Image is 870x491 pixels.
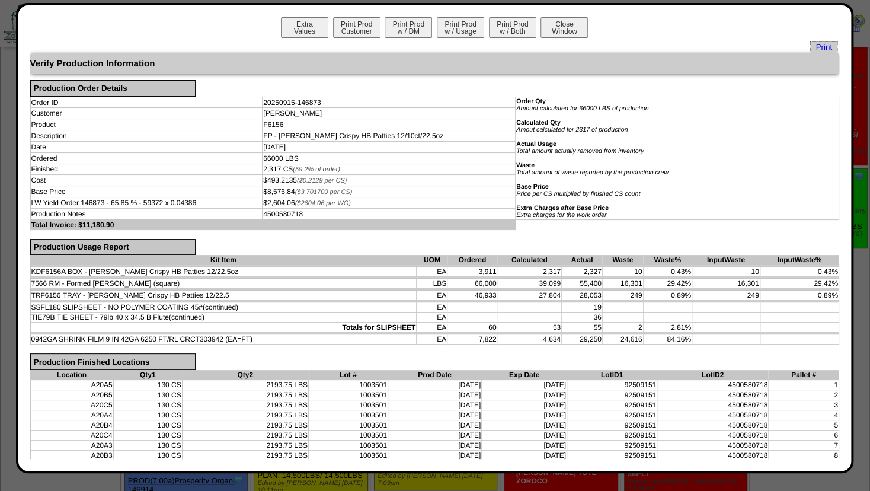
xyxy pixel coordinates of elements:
td: A20C5 [30,400,113,410]
td: 4500580718 [657,400,768,410]
i: Amout calculated for 2317 of production [516,126,628,133]
td: 7566 RM - Formed [PERSON_NAME] (square) [30,279,417,289]
td: 2193.75 LBS [182,410,308,420]
td: 3,911 [447,267,497,277]
td: 1003501 [308,410,388,420]
td: A20A3 [30,440,113,450]
td: 130 CS [113,450,182,460]
td: 7 [768,440,839,450]
td: Product [30,119,263,130]
td: 8 [768,450,839,460]
td: EA [417,291,447,301]
a: Print [810,41,837,53]
td: Description [30,130,263,142]
td: 1003501 [308,440,388,450]
th: Ordered [447,255,497,265]
th: Pallet # [768,370,839,380]
td: F6156 [263,119,516,130]
a: CloseWindow [539,27,589,36]
td: EA [417,313,447,323]
td: FP - [PERSON_NAME] Crispy HB Patties 12/10ct/22.5oz [263,130,516,142]
td: 2.81% [643,323,692,333]
th: Location [30,370,113,380]
td: [DATE] [388,450,481,460]
td: A20B3 [30,450,113,460]
td: [DATE] [482,440,567,450]
td: 16,301 [692,279,760,289]
th: LotID2 [657,370,768,380]
td: 92509151 [567,440,657,450]
td: 2,317 CS [263,164,516,175]
td: $8,576.84 [263,186,516,197]
div: Production Finished Locations [30,353,196,370]
td: A20C4 [30,430,113,440]
th: InputWaste [692,255,760,265]
td: 2193.75 LBS [182,430,308,440]
td: 53 [497,323,562,333]
button: ExtraValues [281,17,328,38]
td: [DATE] [388,410,481,420]
td: 4500580718 [657,380,768,390]
td: 2193.75 LBS [182,450,308,460]
td: 0.89% [643,291,692,301]
td: 1003501 [308,390,388,400]
th: Actual [562,255,603,265]
td: Total Invoice: $11,180.90 [30,219,516,229]
td: EA [417,323,447,333]
td: Finished [30,164,263,175]
td: 92509151 [567,410,657,420]
td: A20A4 [30,410,113,420]
td: 24,616 [602,334,643,345]
th: InputWaste% [760,255,839,265]
b: Calculated Qty [516,119,561,126]
b: Waste [516,162,535,169]
td: 28,053 [562,291,603,301]
td: Totals for SLIPSHEET [30,323,417,333]
td: 2 [602,323,643,333]
th: Exp Date [482,370,567,380]
td: 92509151 [567,390,657,400]
td: 130 CS [113,420,182,430]
td: 92509151 [567,400,657,410]
td: 29.42% [760,279,839,289]
button: Print ProdCustomer [333,17,380,38]
td: [PERSON_NAME] [263,108,516,119]
td: [DATE] [482,450,567,460]
button: Print Prodw / DM [385,17,432,38]
button: Print Prodw / Both [489,17,536,38]
b: Order Qty [516,98,546,105]
td: 249 [602,291,643,301]
th: LotID1 [567,370,657,380]
td: 130 CS [113,380,182,390]
div: Verify Production Information [30,53,839,74]
td: 10 [692,267,760,277]
td: 66,000 [447,279,497,289]
td: [DATE] [388,390,481,400]
i: Total amount of waste reported by the production crew [516,169,669,176]
td: [DATE] [388,400,481,410]
td: Order ID [30,97,263,108]
td: Cost [30,175,263,186]
td: 19 [562,302,603,313]
td: 4 [768,410,839,420]
td: 130 CS [113,410,182,420]
td: 4500580718 [657,410,768,420]
td: Base Price [30,186,263,197]
td: 2,317 [497,267,562,277]
td: 20250915-146873 [263,97,516,108]
td: 4500580718 [263,208,516,219]
td: Ordered [30,152,263,164]
td: 1003501 [308,420,388,430]
div: Production Order Details [30,80,196,97]
td: Date [30,141,263,152]
td: 2193.75 LBS [182,400,308,410]
td: [DATE] [482,430,567,440]
td: 130 CS [113,390,182,400]
td: [DATE] [263,141,516,152]
td: 4500580718 [657,390,768,400]
td: 3 [768,400,839,410]
span: (continued) [203,303,238,311]
td: 29.42% [643,279,692,289]
td: 46,933 [447,291,497,301]
td: $493.2135 [263,175,516,186]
